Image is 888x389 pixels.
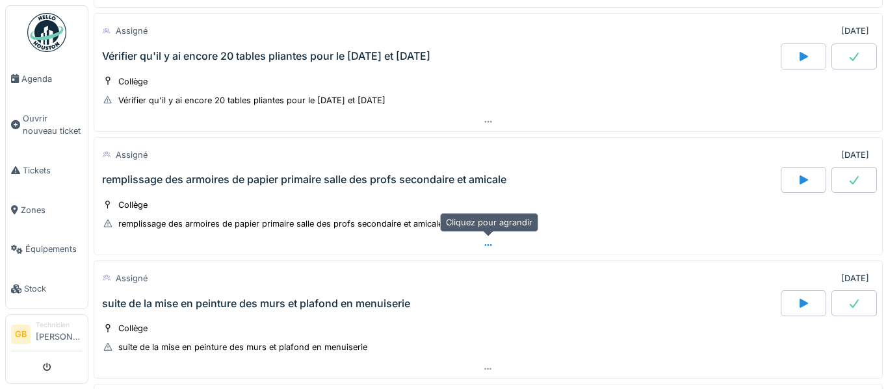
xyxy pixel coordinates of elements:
[23,164,83,177] span: Tickets
[118,341,367,353] div: suite de la mise en peinture des murs et plafond en menuiserie
[118,218,443,230] div: remplissage des armoires de papier primaire salle des profs secondaire et amicale
[118,322,148,334] div: Collège
[6,151,88,190] a: Tickets
[21,73,83,85] span: Agenda
[25,243,83,255] span: Équipements
[6,99,88,151] a: Ouvrir nouveau ticket
[841,149,869,161] div: [DATE]
[440,213,538,232] div: Cliquez pour agrandir
[116,149,148,161] div: Assigné
[102,297,410,310] div: suite de la mise en peinture des murs et plafond en menuiserie
[11,320,83,351] a: GB Technicien[PERSON_NAME]
[36,320,83,348] li: [PERSON_NAME]
[24,282,83,295] span: Stock
[36,320,83,330] div: Technicien
[6,59,88,99] a: Agenda
[11,325,31,344] li: GB
[118,75,148,88] div: Collège
[6,190,88,230] a: Zones
[841,25,869,37] div: [DATE]
[116,272,148,284] div: Assigné
[841,272,869,284] div: [DATE]
[102,173,506,186] div: remplissage des armoires de papier primaire salle des profs secondaire et amicale
[6,269,88,308] a: Stock
[6,230,88,270] a: Équipements
[118,94,385,107] div: Vérifier qu'il y ai encore 20 tables pliantes pour le [DATE] et [DATE]
[116,25,148,37] div: Assigné
[27,13,66,52] img: Badge_color-CXgf-gQk.svg
[23,112,83,137] span: Ouvrir nouveau ticket
[118,199,148,211] div: Collège
[21,204,83,216] span: Zones
[102,50,430,62] div: Vérifier qu'il y ai encore 20 tables pliantes pour le [DATE] et [DATE]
